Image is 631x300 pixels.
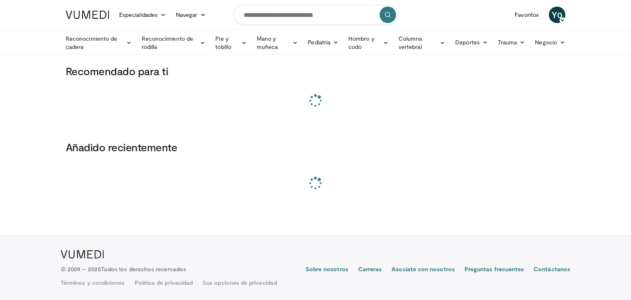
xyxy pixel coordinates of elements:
[398,35,422,50] font: Columna vertebral
[257,35,278,50] font: Mano y muñeca
[66,35,117,50] font: Reconocimiento de cadera
[61,250,104,258] img: Logotipo de VuMedi
[306,265,348,272] font: Sobre nosotros
[210,35,252,51] a: Pie y tobillo
[215,35,231,50] font: Pie y tobillo
[101,265,186,272] font: Todos los derechos reservados
[61,279,125,287] a: Términos y condiciones
[203,279,277,287] a: Sus opciones de privacidad
[358,265,382,275] a: Carreras
[61,279,125,286] font: Términos y condiciones
[450,34,493,51] a: Deportes
[135,279,193,287] a: Política de privacidad
[465,265,524,275] a: Preguntas frecuentes
[176,11,198,18] font: Navegar
[114,7,171,23] a: Especialidades
[171,7,211,23] a: Navegar
[535,39,557,46] font: Negocio
[142,35,193,50] font: Reconocimiento de rodilla
[348,35,374,50] font: Hombro y codo
[515,11,539,18] font: Favoritos
[61,265,101,272] font: © 2009 – 2025
[534,265,570,275] a: Contáctanos
[530,34,570,51] a: Negocio
[455,39,480,46] font: Deportes
[498,39,517,46] font: Trauma
[66,11,109,19] img: Logotipo de VuMedi
[233,5,398,25] input: Buscar temas, intervenciones
[394,35,450,51] a: Columna vertebral
[358,265,382,272] font: Carreras
[119,11,158,18] font: Especialidades
[534,265,570,272] font: Contáctanos
[510,7,544,23] a: Favoritos
[203,279,277,286] font: Sus opciones de privacidad
[391,265,454,275] a: Asociate con nosotros
[66,65,168,77] font: Recomendado para ti
[552,9,562,21] font: Yo
[549,7,565,23] a: Yo
[306,265,348,275] a: Sobre nosotros
[308,39,330,46] font: Pediatría
[66,141,177,153] font: Añadido recientemente
[493,34,530,51] a: Trauma
[137,35,211,51] a: Reconocimiento de rodilla
[135,279,193,286] font: Política de privacidad
[252,35,303,51] a: Mano y muñeca
[391,265,454,272] font: Asociate con nosotros
[465,265,524,272] font: Preguntas frecuentes
[303,34,343,51] a: Pediatría
[343,35,394,51] a: Hombro y codo
[61,35,137,51] a: Reconocimiento de cadera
